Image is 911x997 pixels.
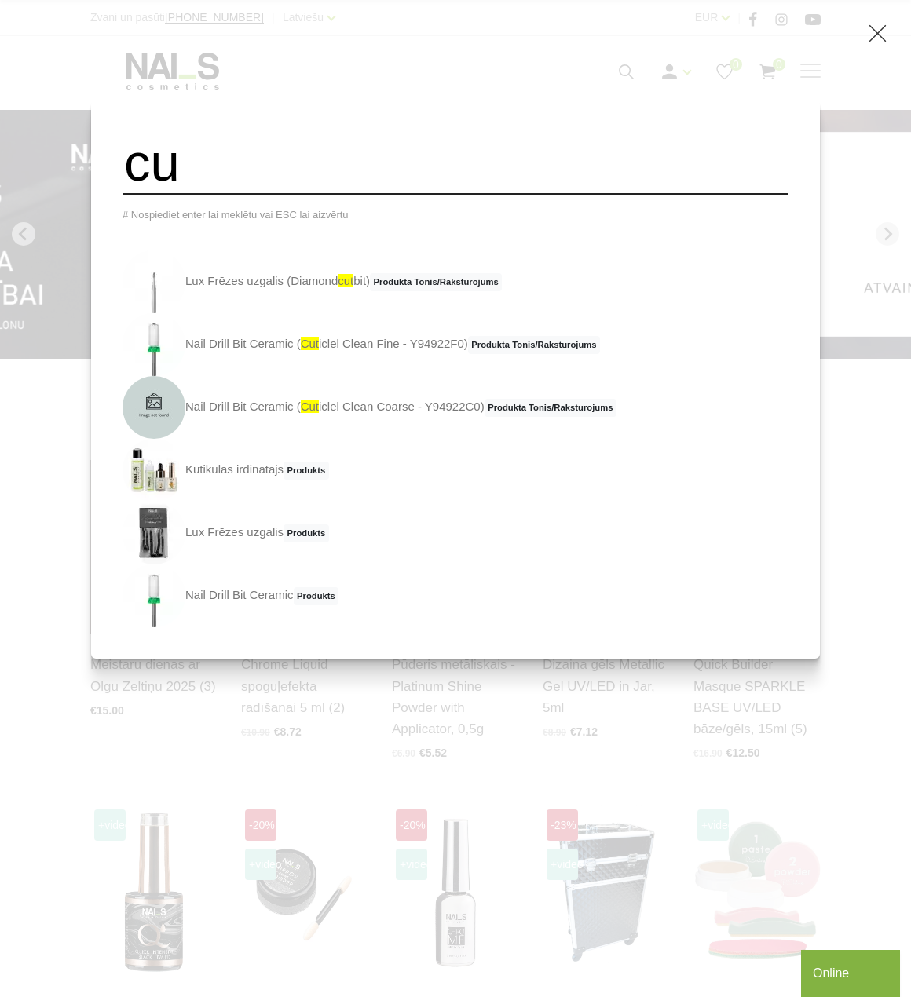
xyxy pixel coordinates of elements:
[123,250,185,313] img: Frēzes uzgaļi ātrai un efektīvai gēla un gēllaku noņemšanai, aparāta manikīra un aparāta pedikīra...
[294,587,339,606] span: Produkts
[123,131,788,195] input: Meklēt produktus ...
[338,274,353,287] span: cut
[123,376,616,439] a: Nail Drill Bit Ceramic (cuticlel Clean Coarse - Y94922C0)Produkta Tonis/Raksturojums
[123,250,502,313] a: Lux Frēzes uzgalis (Diamondcutbit)Produkta Tonis/Raksturojums
[284,524,329,543] span: Produkts
[123,376,185,439] img: Frēzes uzgaļi ātrai un efektīvai gēla un gēllaku noņemšanai, aparāta manikīra un aparāta pedikīra...
[301,337,319,350] span: cut
[301,400,319,413] span: cut
[123,313,185,376] img: Frēzes uzgaļi ātrai un efektīvai gēla un gēllaku noņemšanai, aparāta manikīra un aparāta pedikīra...
[123,564,338,627] a: Nail Drill Bit CeramicProdukts
[123,439,329,502] a: Kutikulas irdinātājsProdukts
[123,209,349,221] span: # Nospiediet enter lai meklētu vai ESC lai aizvērtu
[284,462,329,480] span: Produkts
[801,947,903,997] iframe: chat widget
[370,273,502,292] span: Produkta Tonis/Raksturojums
[123,313,600,376] a: Nail Drill Bit Ceramic (cuticlel Clean Fine - Y94922F0)Produkta Tonis/Raksturojums
[468,336,600,355] span: Produkta Tonis/Raksturojums
[485,399,616,418] span: Produkta Tonis/Raksturojums
[123,502,329,564] a: Lux Frēzes uzgalisProdukts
